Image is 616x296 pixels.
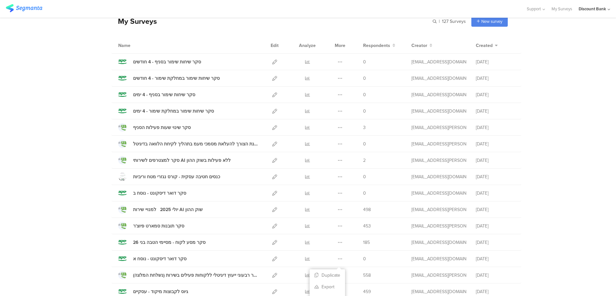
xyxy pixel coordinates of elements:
[481,18,502,24] span: New survey
[411,59,466,65] div: anat.gilad@dbank.co.il
[133,157,231,164] div: סקר למצטרפים לשירותי AI ללא פעילות בשוק ההון
[476,239,515,246] div: [DATE]
[118,238,206,246] a: סקר מסע לקוח - מסיימי הטבה בני 26
[476,42,498,49] button: Created
[476,272,515,279] div: [DATE]
[133,255,187,262] div: סקר דואר דיסקונט - נוסח א
[118,123,191,132] a: סקר שינוי שעות פעילות הסניף
[411,108,466,115] div: anat.gilad@dbank.co.il
[118,222,184,230] a: סקר תובנות סמארט פיוצ'ר
[133,272,258,279] div: יוני 25 סקר רבעוני ייעוץ דיגיטלי ללקוחות פעילים בשירות (נשלחת המלצה)
[411,42,432,49] button: Creator
[133,239,206,246] div: סקר מסע לקוח - מסיימי הטבה בני 26
[363,59,366,65] span: 0
[476,124,515,131] div: [DATE]
[310,269,345,281] button: Duplicate
[133,108,214,115] div: סקר שיחות שימור במחלקת שימור - 4 ימים
[333,37,347,53] div: More
[133,91,195,98] div: סקר שיחות שימור בסניף - 4 ימים
[476,141,515,147] div: [DATE]
[411,239,466,246] div: anat.gilad@dbank.co.il
[133,223,184,229] div: סקר תובנות סמארט פיוצ'ר
[118,287,188,296] a: גיוס לקבוצות מיקוד - עסקיים
[476,91,515,98] div: [DATE]
[411,272,466,279] div: hofit.refael@dbank.co.il
[363,255,366,262] span: 0
[476,108,515,115] div: [DATE]
[438,18,441,25] span: |
[476,190,515,197] div: [DATE]
[476,288,515,295] div: [DATE]
[363,141,366,147] span: 0
[411,141,466,147] div: hofit.refael@dbank.co.il
[111,16,157,27] div: My Surveys
[363,288,371,295] span: 459
[310,281,345,292] a: Export
[298,37,317,53] div: Analyze
[411,124,466,131] div: hofit.refael@dbank.co.il
[363,173,366,180] span: 0
[411,42,427,49] span: Creator
[363,42,390,49] span: Respondents
[363,124,366,131] span: 3
[133,206,203,213] div: יולי 2025 למנויי שירות AI שוק ההון
[363,108,366,115] span: 0
[442,18,466,25] span: 127 Surveys
[118,172,220,181] a: כנסים חטיבה עסקית - קורס נגזרי מטח וריביות
[133,124,191,131] div: סקר שינוי שעות פעילות הסניף
[476,59,515,65] div: [DATE]
[118,90,195,99] a: סקר שיחות שימור בסניף - 4 ימים
[411,223,466,229] div: hofit.refael@dbank.co.il
[118,156,231,164] a: סקר למצטרפים לשירותי AI ללא פעילות בשוק ההון
[363,75,366,82] span: 0
[363,157,366,164] span: 2
[118,189,186,197] a: סקר דואר דיסקונט - נוסח ב
[411,91,466,98] div: anat.gilad@dbank.co.il
[268,37,282,53] div: Edit
[363,223,371,229] span: 453
[133,141,258,147] div: בחינת הצורך להעלאת מסמכי מעמ בתהליך לקיחת הלוואה בדיגיטל
[363,239,370,246] span: 185
[118,254,187,263] a: סקר דואר דיסקונט - נוסח א
[133,59,201,65] div: סקר שיחות שימור בסניף - 4 חודשים
[411,206,466,213] div: hofit.refael@dbank.co.il
[411,173,466,180] div: anat.gilad@dbank.co.il
[411,157,466,164] div: hofit.refael@dbank.co.il
[476,75,515,82] div: [DATE]
[118,58,201,66] a: סקר שיחות שימור בסניף - 4 חודשים
[133,173,220,180] div: כנסים חטיבה עסקית - קורס נגזרי מטח וריביות
[363,206,371,213] span: 498
[363,91,366,98] span: 0
[476,157,515,164] div: [DATE]
[411,190,466,197] div: anat.gilad@dbank.co.il
[118,107,214,115] a: סקר שיחות שימור במחלקת שימור - 4 ימים
[363,42,395,49] button: Respondents
[476,223,515,229] div: [DATE]
[118,205,203,214] a: יולי 2025 למנויי שירות AI שוק ההון
[133,190,186,197] div: סקר דואר דיסקונט - נוסח ב
[133,288,188,295] div: גיוס לקבוצות מיקוד - עסקיים
[118,74,220,82] a: סקר שיחות שימור במחלקת שימור - 4 חודשים
[476,173,515,180] div: [DATE]
[476,206,515,213] div: [DATE]
[6,4,42,12] img: segmanta logo
[579,6,606,12] div: Discount Bank
[118,140,258,148] a: בחינת הצורך להעלאת מסמכי מעמ בתהליך לקיחת הלוואה בדיגיטל
[527,6,541,12] span: Support
[133,75,220,82] div: סקר שיחות שימור במחלקת שימור - 4 חודשים
[118,271,258,279] a: יוני 25 סקר רבעוני ייעוץ דיגיטלי ללקוחות פעילים בשירות (נשלחת המלצה)
[411,288,466,295] div: eden.nabet@dbank.co.il
[118,42,157,49] div: Name
[476,255,515,262] div: [DATE]
[363,272,371,279] span: 558
[411,75,466,82] div: anat.gilad@dbank.co.il
[476,42,493,49] span: Created
[363,190,366,197] span: 0
[411,255,466,262] div: anat.gilad@dbank.co.il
